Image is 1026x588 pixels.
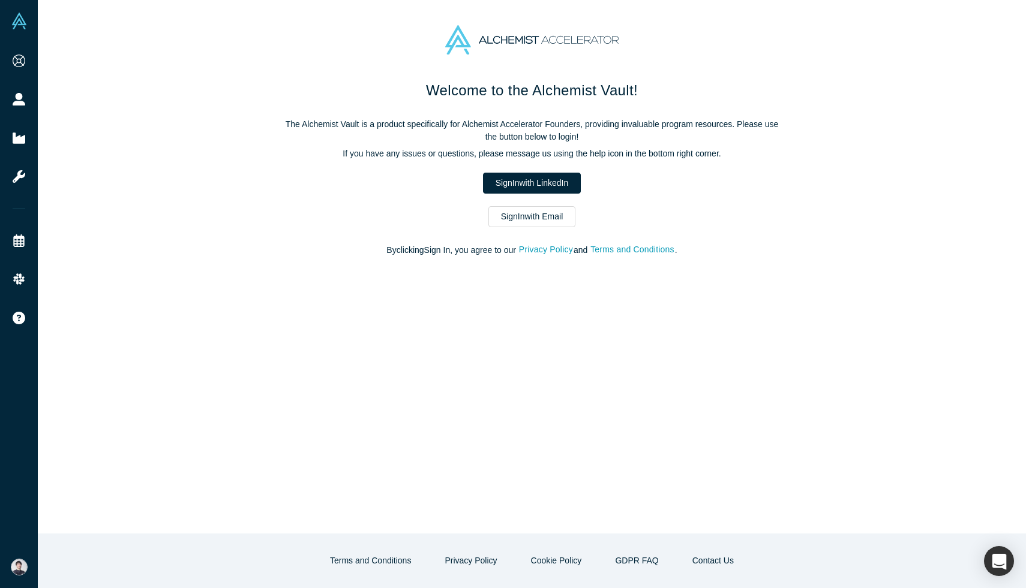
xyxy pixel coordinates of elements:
[518,243,574,257] button: Privacy Policy
[280,147,784,160] p: If you have any issues or questions, please message us using the help icon in the bottom right co...
[488,206,576,227] a: SignInwith Email
[590,243,675,257] button: Terms and Conditions
[602,550,671,571] a: GDPR FAQ
[680,550,746,571] button: Contact Us
[280,80,784,101] h1: Welcome to the Alchemist Vault!
[317,550,424,571] button: Terms and Conditions
[280,244,784,257] p: By clicking Sign In , you agree to our and .
[445,25,618,55] img: Alchemist Accelerator Logo
[11,559,28,575] img: Katsutoshi Tabata's Account
[11,13,28,29] img: Alchemist Vault Logo
[518,550,595,571] button: Cookie Policy
[483,173,581,194] a: SignInwith LinkedIn
[432,550,509,571] button: Privacy Policy
[280,118,784,143] p: The Alchemist Vault is a product specifically for Alchemist Accelerator Founders, providing inval...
